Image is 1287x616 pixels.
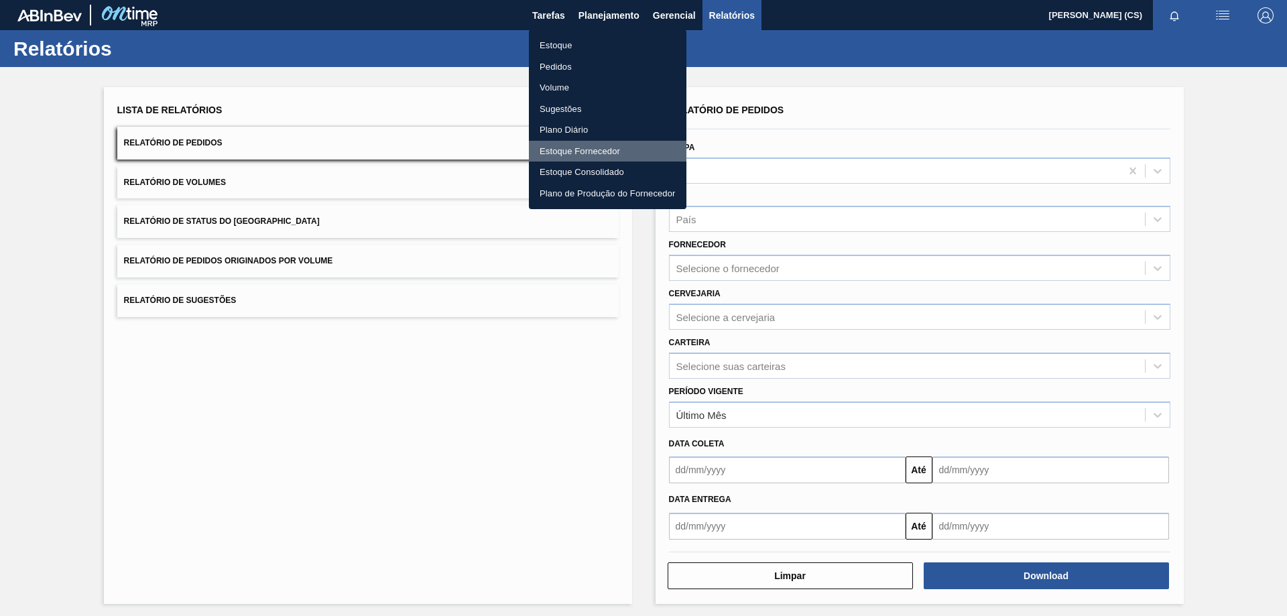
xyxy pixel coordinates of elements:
a: Volume [529,77,686,99]
a: Estoque Consolidado [529,162,686,183]
a: Plano de Produção do Fornecedor [529,183,686,204]
a: Pedidos [529,56,686,78]
a: Sugestões [529,99,686,120]
a: Estoque [529,35,686,56]
a: Estoque Fornecedor [529,141,686,162]
a: Plano Diário [529,119,686,141]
